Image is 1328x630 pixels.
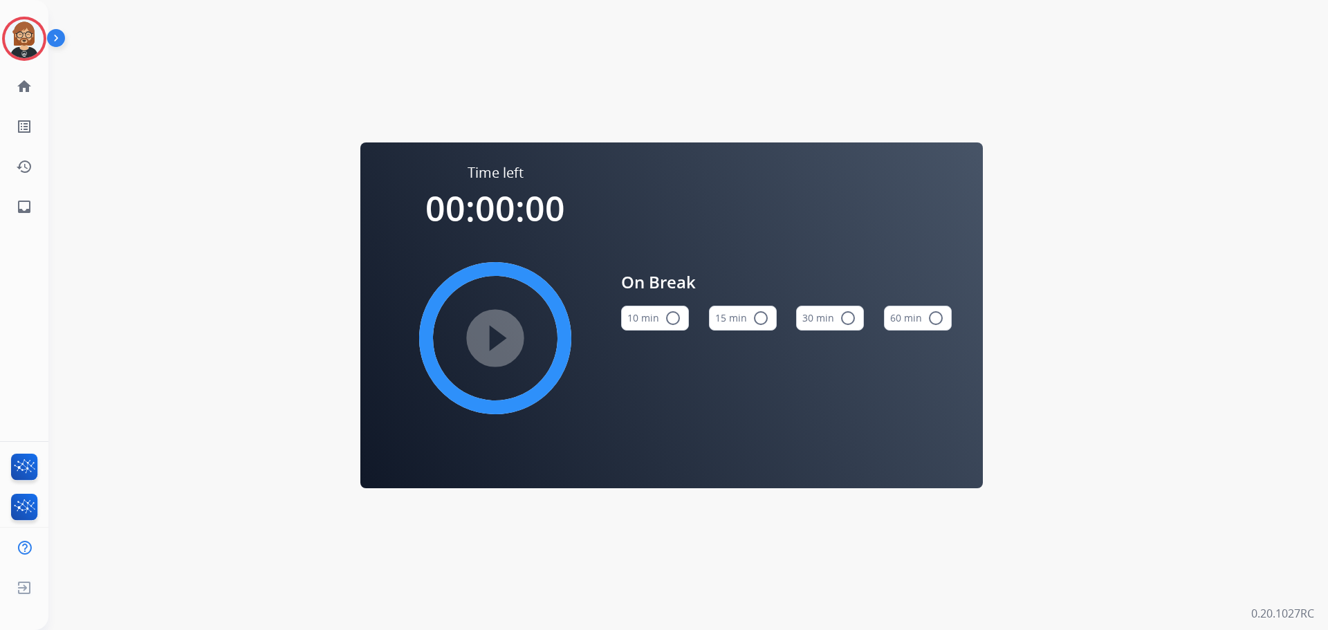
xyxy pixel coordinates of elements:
mat-icon: list_alt [16,118,33,135]
mat-icon: home [16,78,33,95]
button: 30 min [796,306,864,331]
mat-icon: radio_button_unchecked [753,310,769,326]
mat-icon: radio_button_unchecked [840,310,856,326]
span: Time left [468,163,524,183]
mat-icon: radio_button_unchecked [665,310,681,326]
button: 15 min [709,306,777,331]
span: 00:00:00 [425,185,565,232]
mat-icon: history [16,158,33,175]
mat-icon: inbox [16,198,33,215]
p: 0.20.1027RC [1251,605,1314,622]
span: On Break [621,270,952,295]
mat-icon: radio_button_unchecked [928,310,944,326]
button: 60 min [884,306,952,331]
img: avatar [5,19,44,58]
button: 10 min [621,306,689,331]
